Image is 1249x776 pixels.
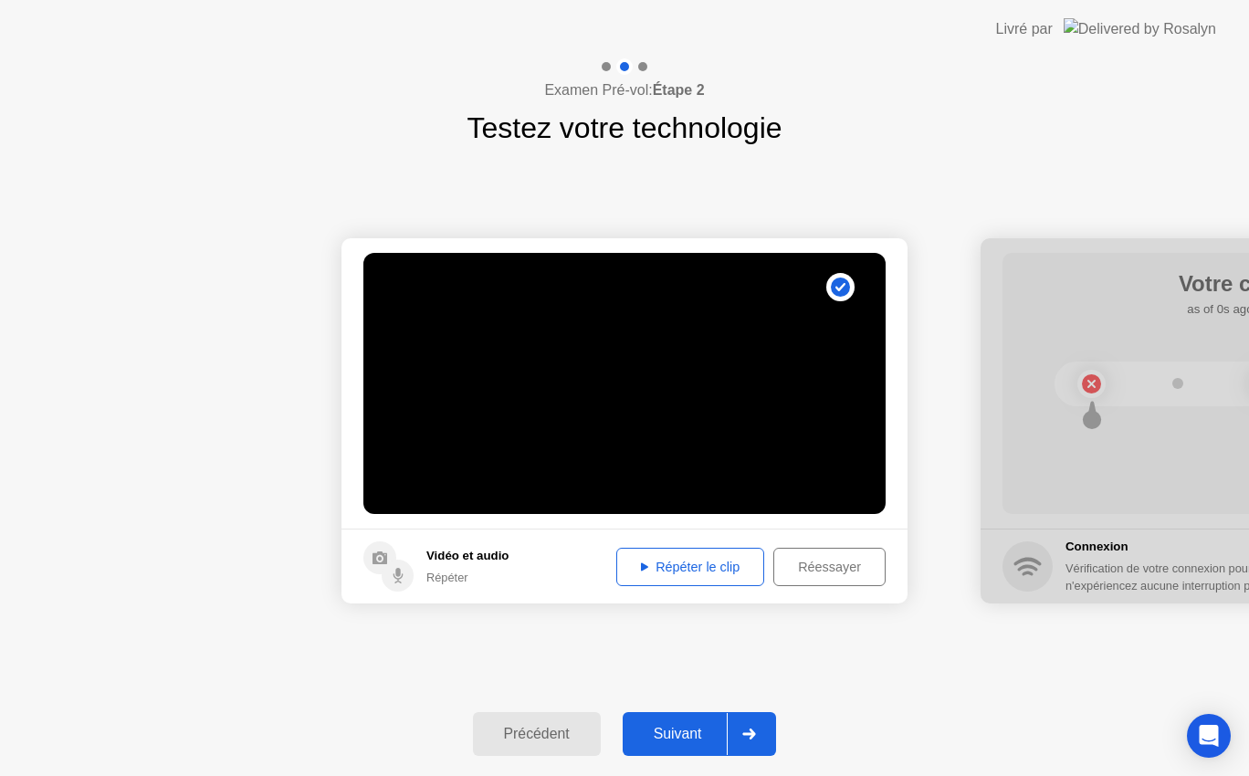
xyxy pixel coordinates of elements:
div: Livré par [996,18,1053,40]
h1: Testez votre technologie [467,106,782,150]
div: Répéter [426,569,509,586]
div: Précédent [478,726,595,742]
img: Delivered by Rosalyn [1064,18,1216,39]
div: Suivant [628,726,728,742]
b: Étape 2 [653,82,705,98]
button: Précédent [473,712,601,756]
div: Répéter le clip [623,560,758,574]
h5: Vidéo et audio [426,547,509,565]
h4: Examen Pré-vol: [544,79,704,101]
button: Réessayer [773,548,886,586]
div: Open Intercom Messenger [1187,714,1231,758]
button: Suivant [623,712,777,756]
button: Répéter le clip [616,548,764,586]
div: Réessayer [780,560,879,574]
